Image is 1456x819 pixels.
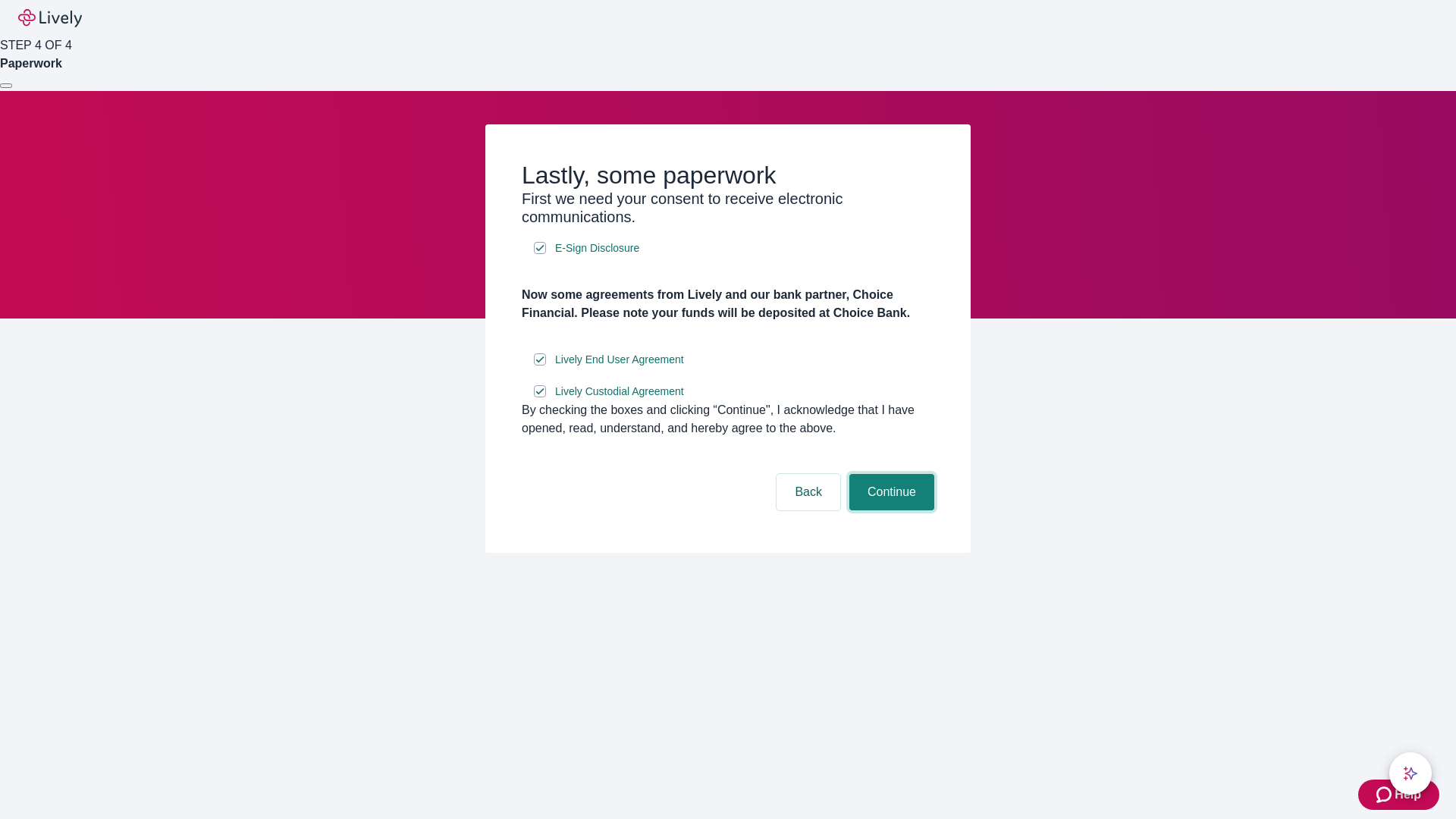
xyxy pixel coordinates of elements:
[555,352,684,368] span: Lively End User Agreement
[1376,786,1395,804] svg: Zendesk support icon
[555,240,639,256] span: E-Sign Disclosure
[1358,780,1439,810] button: Zendesk support iconHelp
[522,161,934,190] h2: Lastly, some paperwork
[18,9,82,27] img: Lively
[522,401,934,438] div: By checking the boxes and clicking “Continue", I acknowledge that I have opened, read, understand...
[1395,786,1421,804] span: Help
[777,474,840,510] button: Back
[522,190,934,226] h3: First we need your consent to receive electronic communications.
[552,350,687,369] a: e-sign disclosure document
[522,286,934,322] h4: Now some agreements from Lively and our bank partner, Choice Financial. Please note your funds wi...
[1403,766,1418,781] svg: Lively AI Assistant
[552,239,642,258] a: e-sign disclosure document
[552,382,687,401] a: e-sign disclosure document
[555,384,684,400] span: Lively Custodial Agreement
[849,474,934,510] button: Continue
[1389,752,1432,795] button: chat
